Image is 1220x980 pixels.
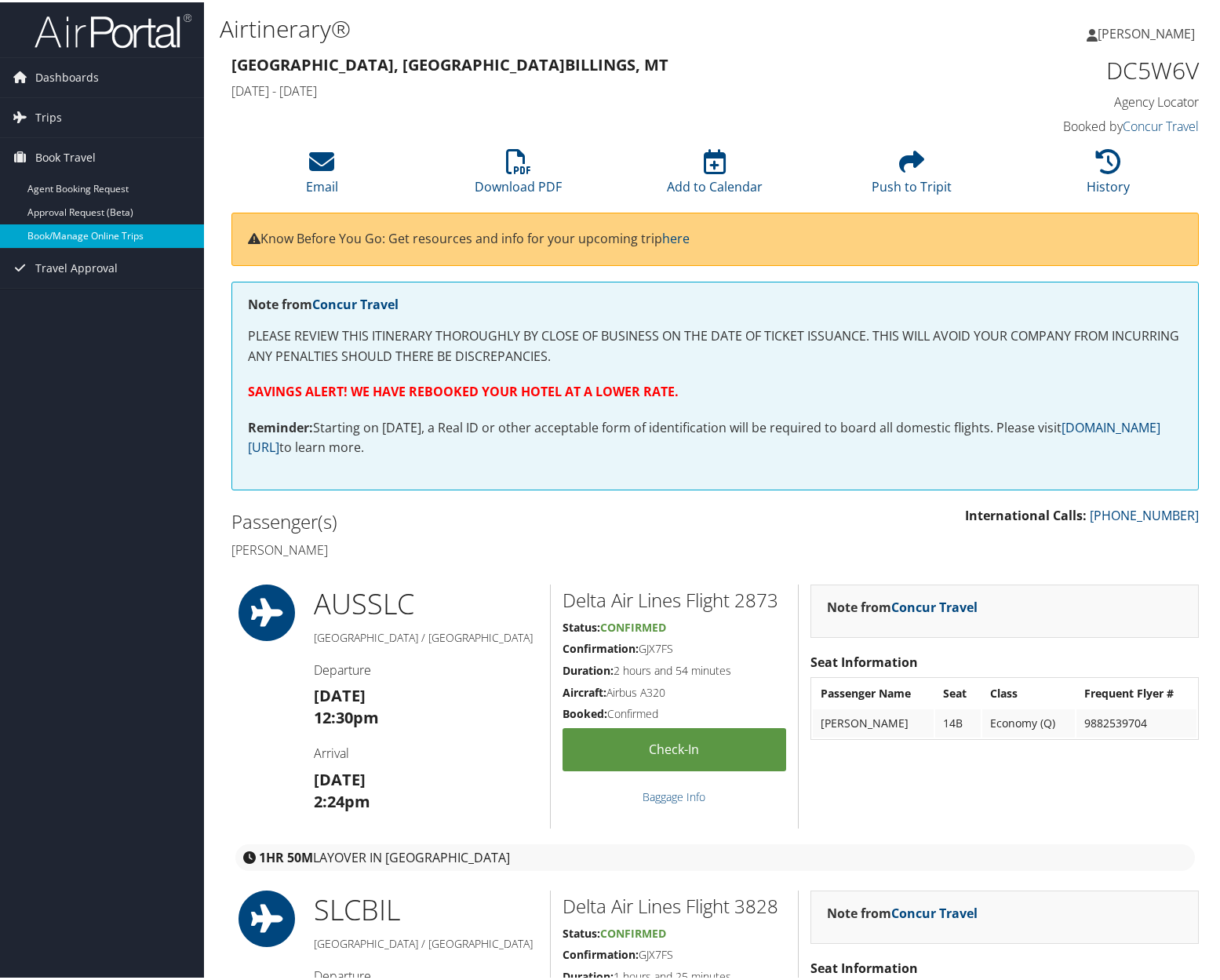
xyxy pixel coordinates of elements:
[891,902,978,920] a: Concur Travel
[563,704,786,720] h5: Confirmed
[810,651,918,669] strong: Seat Information
[1090,505,1199,522] a: [PHONE_NUMBER]
[872,155,952,193] a: Push to Tripit
[248,381,679,398] strong: SAVINGS ALERT! WE HAVE REBOOKED YOUR HOTEL AT A LOWER RATE.
[563,945,639,960] strong: Confirmation:
[248,293,399,311] strong: Note from
[974,52,1199,85] h1: DC5W6V
[1076,707,1196,735] td: 9882539704
[563,683,606,698] strong: Aircraft:
[220,10,880,43] h1: Airtinerary®
[563,639,786,654] h5: GJX7FS
[314,628,538,643] h5: [GEOGRAPHIC_DATA] / [GEOGRAPHIC_DATA]
[231,506,704,533] h2: Passenger(s)
[965,505,1087,522] strong: International Calls:
[891,596,978,614] a: Concur Travel
[813,707,934,735] td: [PERSON_NAME]
[827,596,978,614] strong: Note from
[563,683,786,698] h5: Airbus A320
[810,957,918,975] strong: Seat Information
[314,742,538,760] h4: Arrival
[563,924,600,938] strong: Status:
[1123,115,1199,133] a: Concur Travel
[35,56,99,95] span: Dashboards
[312,293,399,311] a: Concur Travel
[314,789,370,810] strong: 2:24pm
[643,787,705,802] a: Baggage Info
[982,677,1075,705] th: Class
[974,91,1199,108] h4: Agency Locator
[1087,155,1130,193] a: History
[475,155,562,193] a: Download PDF
[259,847,313,864] strong: 1HR 50M
[248,416,1182,456] p: Starting on [DATE], a Real ID or other acceptable form of identification will be required to boar...
[35,136,96,175] span: Book Travel
[231,52,668,73] strong: [GEOGRAPHIC_DATA], [GEOGRAPHIC_DATA] Billings, MT
[563,661,614,676] strong: Duration:
[1087,8,1211,55] a: [PERSON_NAME]
[563,639,639,654] strong: Confirmation:
[235,842,1195,869] div: layover in [GEOGRAPHIC_DATA]
[563,704,607,719] strong: Booked:
[248,417,313,434] strong: Reminder:
[314,705,379,726] strong: 12:30pm
[306,155,338,193] a: Email
[35,96,62,135] span: Trips
[1098,23,1195,40] span: [PERSON_NAME]
[600,924,666,938] span: Confirmed
[667,155,763,193] a: Add to Calendar
[563,945,786,960] h5: GJX7FS
[935,707,980,735] td: 14B
[1076,677,1196,705] th: Frequent Flyer #
[314,683,366,704] strong: [DATE]
[35,10,191,47] img: airportal-logo.png
[231,80,951,97] h4: [DATE] - [DATE]
[314,888,538,927] h1: SLC BIL
[662,228,690,245] a: here
[563,585,786,611] h2: Delta Air Lines Flight 2873
[563,891,786,917] h2: Delta Air Lines Flight 3828
[231,539,704,556] h4: [PERSON_NAME]
[248,227,1182,247] p: Know Before You Go: Get resources and info for your upcoming trip
[974,115,1199,133] h4: Booked by
[935,677,980,705] th: Seat
[827,902,978,920] strong: Note from
[813,677,934,705] th: Passenger Name
[563,661,786,676] h5: 2 hours and 54 minutes
[248,324,1182,364] p: PLEASE REVIEW THIS ITINERARY THOROUGHLY BY CLOSE OF BUSINESS ON THE DATE OF TICKET ISSUANCE. THIS...
[982,707,1075,735] td: Economy (Q)
[314,659,538,676] h4: Departure
[314,582,538,621] h1: AUS SLC
[314,767,366,788] strong: [DATE]
[563,618,600,632] strong: Status:
[35,246,118,286] span: Travel Approval
[563,726,786,769] a: Check-in
[600,618,666,632] span: Confirmed
[314,934,538,949] h5: [GEOGRAPHIC_DATA] / [GEOGRAPHIC_DATA]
